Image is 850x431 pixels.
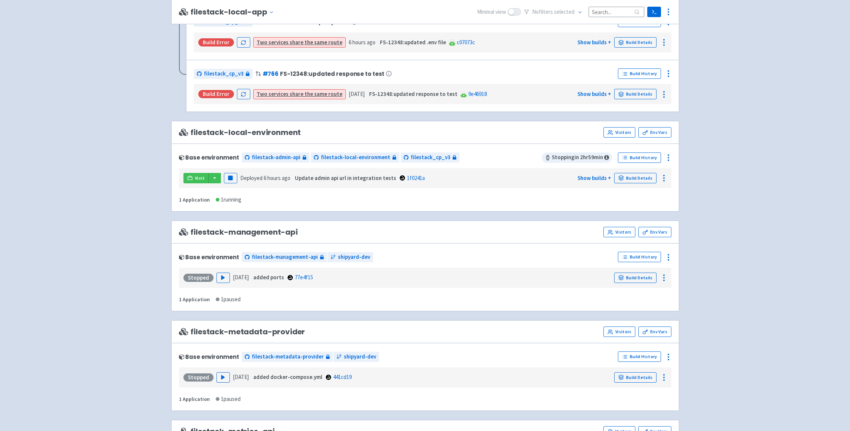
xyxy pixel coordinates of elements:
a: Show builds + [577,90,611,97]
span: shipyard-dev [338,253,370,261]
div: Stopped [183,274,214,282]
div: Base environment [179,254,239,260]
a: filestack_cp_v3 [401,152,459,163]
span: filestack-management-api [252,253,318,261]
span: filestack-metadata-provider [252,353,324,361]
span: Visit [195,175,205,181]
span: Minimal view [477,8,506,16]
a: 441cd19 [333,373,352,380]
a: Build History [618,252,661,262]
a: filestack-local-environment [311,152,399,163]
a: Build Details [614,89,657,99]
span: filestack-metadata-provider [179,328,305,336]
time: [DATE] [233,373,249,380]
a: filestack-metadata-provider [242,352,333,362]
a: c07073c [457,39,475,46]
span: filestack_cp_v3 [204,70,244,78]
a: Visitors [603,227,635,237]
div: Base environment [179,154,239,161]
div: 1 running [216,196,241,204]
div: 1 paused [216,395,241,403]
a: Build Details [614,173,657,183]
span: Stopping in 2 hr 59 min [542,152,612,163]
div: Build Error [198,90,234,98]
a: shipyard-dev [328,252,373,262]
time: 6 hours ago [349,39,375,46]
strong: FS-12348:updated response to test [369,90,457,97]
div: 1 Application [179,395,210,403]
strong: Update admin api url in integration tests [295,174,396,181]
time: [DATE] [233,274,249,281]
strong: added docker-compose.yml [253,373,322,380]
div: Base environment [179,354,239,360]
span: filestack_cp_v3 [411,153,450,162]
a: Two services share the same route [257,90,342,97]
button: Pause [224,173,237,183]
span: filestack-admin-api [252,153,300,162]
time: 6 hours ago [264,174,290,181]
a: Two services share the same route [257,39,342,46]
span: Deployed [240,174,290,181]
a: 1f0241a [407,174,425,181]
a: Show builds + [577,174,611,181]
a: Build History [618,152,661,163]
a: #766 [263,70,279,78]
strong: FS-12348:updated .env file [380,39,446,46]
a: Build History [618,68,661,79]
span: selected [554,8,574,15]
time: [DATE] [349,90,365,97]
button: Play [216,273,230,283]
strong: added ports [253,274,284,281]
a: Env Vars [638,127,671,138]
span: FS-12348:updated response to test [280,71,384,77]
button: Play [216,372,230,383]
div: Build Error [198,38,234,46]
a: shipyard-dev [333,352,379,362]
a: Visitors [603,127,635,138]
a: Build Details [614,273,657,283]
a: Build Details [614,37,657,48]
div: 1 paused [216,295,241,304]
input: Search... [589,7,644,17]
a: Show builds + [577,39,611,46]
button: filestack-local-app [190,8,277,16]
span: No filter s [532,8,574,16]
a: Visit [183,173,209,183]
a: Build History [618,351,661,362]
a: Visitors [603,327,635,337]
a: Terminal [647,7,661,17]
div: 1 Application [179,196,210,204]
div: Stopped [183,373,214,382]
a: 9e46918 [468,90,487,97]
a: Env Vars [638,327,671,337]
a: 77e4f15 [295,274,313,281]
a: Build Details [614,372,657,383]
span: filestack-local-environment [321,153,390,162]
div: 1 Application [179,295,210,304]
span: filestack-local-environment [179,128,301,137]
span: shipyard-dev [344,353,376,361]
a: filestack_cp_v3 [194,69,253,79]
a: filestack-management-api [242,252,327,262]
span: filestack-management-api [179,228,298,237]
a: Env Vars [638,227,671,237]
a: filestack-admin-api [242,152,309,163]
